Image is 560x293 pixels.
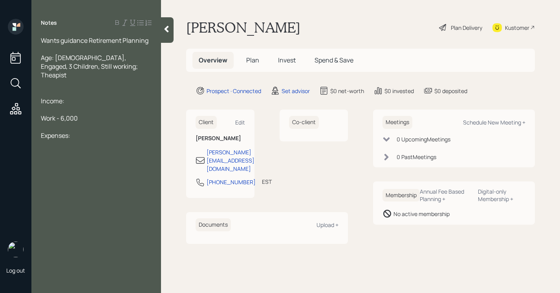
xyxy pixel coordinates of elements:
h6: Meetings [382,116,412,129]
h6: Membership [382,189,420,202]
div: $0 invested [384,87,414,95]
span: Plan [246,56,259,64]
div: Prospect · Connected [207,87,261,95]
span: Spend & Save [315,56,353,64]
span: Wants guidance Retirement Planning [41,36,148,45]
div: [PERSON_NAME][EMAIL_ADDRESS][DOMAIN_NAME] [207,148,254,173]
span: Age: [DEMOGRAPHIC_DATA], Engaged, 3 Children, Still working; Theapist [41,53,139,79]
span: Expenses: [41,131,70,140]
div: Set advisor [282,87,310,95]
div: Log out [6,267,25,274]
div: Annual Fee Based Planning + [420,188,472,203]
h1: [PERSON_NAME] [186,19,300,36]
div: Upload + [317,221,339,229]
div: Digital-only Membership + [478,188,525,203]
h6: [PERSON_NAME] [196,135,245,142]
span: Invest [278,56,296,64]
h6: Client [196,116,217,129]
div: No active membership [393,210,450,218]
span: Overview [199,56,227,64]
div: 0 Upcoming Meeting s [397,135,450,143]
div: Plan Delivery [451,24,482,32]
div: [PHONE_NUMBER] [207,178,256,186]
div: $0 net-worth [330,87,364,95]
h6: Co-client [289,116,319,129]
span: Income: [41,97,64,105]
span: Work - 6,000 [41,114,78,123]
div: Edit [235,119,245,126]
div: 0 Past Meeting s [397,153,436,161]
img: retirable_logo.png [8,242,24,257]
div: Schedule New Meeting + [463,119,525,126]
label: Notes [41,19,57,27]
div: EST [262,178,272,186]
div: $0 deposited [434,87,467,95]
div: Kustomer [505,24,529,32]
h6: Documents [196,218,231,231]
